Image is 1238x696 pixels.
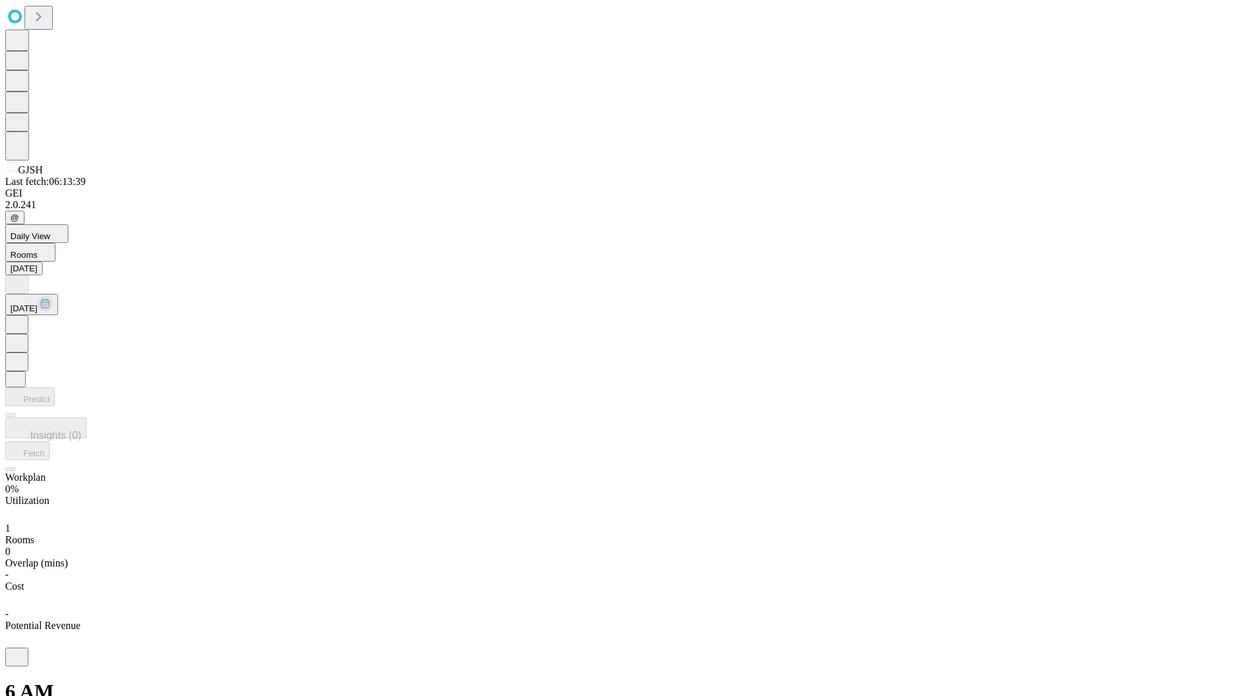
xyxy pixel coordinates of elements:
span: 0 [5,546,10,557]
span: Potential Revenue [5,620,81,631]
span: @ [10,213,19,222]
span: Last fetch: 06:13:39 [5,176,86,187]
button: [DATE] [5,294,58,315]
button: Fetch [5,441,50,460]
span: [DATE] [10,304,37,313]
button: @ [5,211,25,224]
span: Workplan [5,472,46,483]
button: Predict [5,387,55,406]
span: - [5,608,8,619]
span: 1 [5,523,10,534]
button: Rooms [5,243,55,262]
span: Insights (0) [30,430,81,441]
span: Overlap (mins) [5,557,68,568]
button: Daily View [5,224,68,243]
span: Daily View [10,231,50,241]
span: Utilization [5,495,49,506]
span: Rooms [5,534,34,545]
div: 2.0.241 [5,199,1233,211]
span: GJSH [18,164,43,175]
span: - [5,569,8,580]
span: Cost [5,581,24,592]
button: [DATE] [5,262,43,275]
div: GEI [5,188,1233,199]
span: 0% [5,483,19,494]
span: Rooms [10,250,37,260]
button: Insights (0) [5,418,86,438]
